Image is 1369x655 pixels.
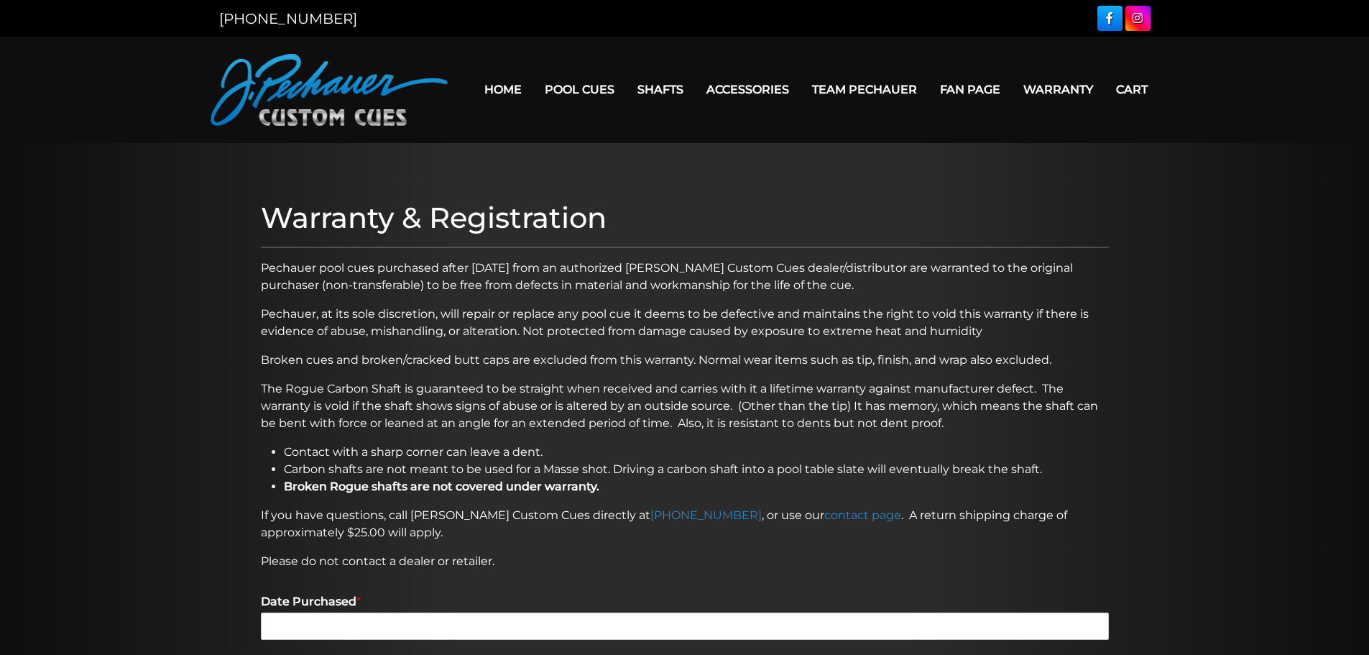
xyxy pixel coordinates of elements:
[1105,71,1159,108] a: Cart
[1012,71,1105,108] a: Warranty
[284,480,599,493] strong: Broken Rogue shafts are not covered under warranty.
[219,10,357,27] a: [PHONE_NUMBER]
[284,444,1109,461] li: Contact with a sharp corner can leave a dent.
[261,260,1109,294] p: Pechauer pool cues purchased after [DATE] from an authorized [PERSON_NAME] Custom Cues dealer/dis...
[824,508,901,522] a: contact page
[261,201,1109,235] h1: Warranty & Registration
[533,71,626,108] a: Pool Cues
[261,306,1109,340] p: Pechauer, at its sole discretion, will repair or replace any pool cue it deems to be defective an...
[261,352,1109,369] p: Broken cues and broken/cracked butt caps are excluded from this warranty. Normal wear items such ...
[284,461,1109,478] li: Carbon shafts are not meant to be used for a Masse shot. Driving a carbon shaft into a pool table...
[261,595,1109,610] label: Date Purchased
[261,380,1109,432] p: The Rogue Carbon Shaft is guaranteed to be straight when received and carries with it a lifetime ...
[211,54,448,126] img: Pechauer Custom Cues
[650,508,762,522] a: [PHONE_NUMBER]
[626,71,695,108] a: Shafts
[261,507,1109,541] p: If you have questions, call [PERSON_NAME] Custom Cues directly at , or use our . A return shippin...
[801,71,928,108] a: Team Pechauer
[928,71,1012,108] a: Fan Page
[695,71,801,108] a: Accessories
[473,71,533,108] a: Home
[261,553,1109,570] p: Please do not contact a dealer or retailer.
